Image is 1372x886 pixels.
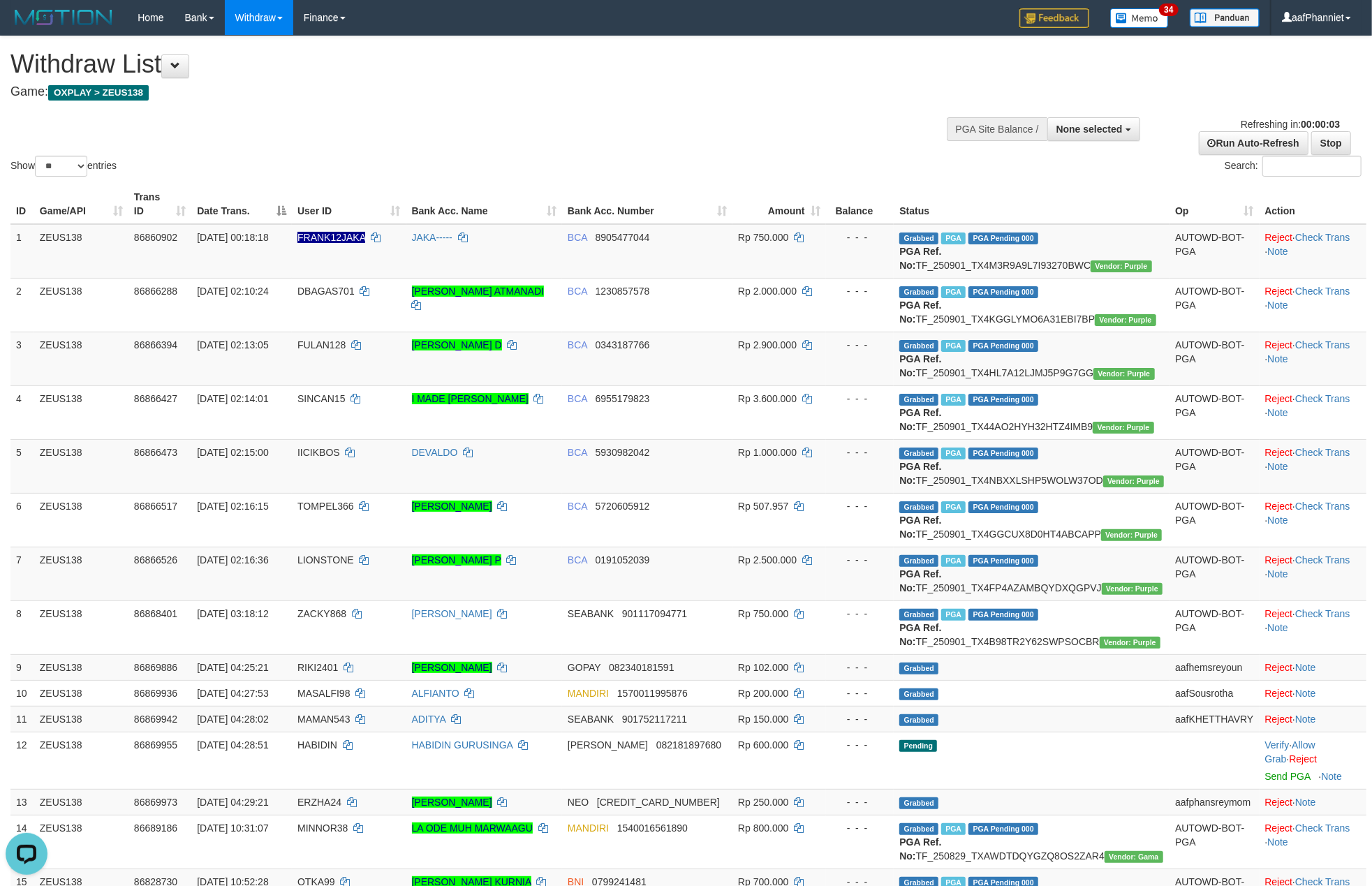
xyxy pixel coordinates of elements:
[941,340,966,352] span: Marked by aafpengsreynich
[1301,119,1340,130] strong: 00:00:03
[1265,393,1293,404] a: Reject
[656,739,721,751] span: Copy 082181897680 to clipboard
[412,339,502,350] a: [PERSON_NAME] D
[596,232,650,243] span: Copy 8905477044 to clipboard
[568,662,600,673] span: GOPAY
[134,662,177,673] span: 86869886
[899,501,938,513] span: Grabbed
[947,117,1047,141] div: PGA Site Balance /
[1159,3,1178,16] span: 34
[1170,680,1259,706] td: aafSousrotha
[34,224,128,279] td: ZEUS138
[197,662,268,673] span: [DATE] 04:25:21
[894,439,1170,493] td: TF_250901_TX4NBXXLSHP5WOLW37OD
[1102,583,1163,595] span: Vendor URL: https://trx4.1velocity.biz
[568,339,587,350] span: BCA
[1267,461,1288,472] a: Note
[968,394,1038,406] span: PGA Pending
[34,493,128,547] td: ZEUS138
[1260,278,1367,332] td: · ·
[568,739,648,751] span: [PERSON_NAME]
[899,688,938,700] span: Grabbed
[1295,662,1316,673] a: Note
[732,184,826,224] th: Amount: activate to sort column ascending
[297,739,337,751] span: HABIDIN
[412,662,492,673] a: [PERSON_NAME]
[34,706,128,732] td: ZEUS138
[297,501,354,512] span: TOMPEL366
[1295,447,1350,458] a: Check Trans
[1095,314,1156,326] span: Vendor URL: https://trx4.1velocity.biz
[568,822,609,834] span: MANDIRI
[832,660,889,674] div: - - -
[899,568,941,593] b: PGA Ref. No:
[738,739,788,751] span: Rp 600.000
[34,278,128,332] td: ZEUS138
[568,447,587,458] span: BCA
[1295,797,1316,808] a: Note
[899,340,938,352] span: Grabbed
[1265,822,1293,834] a: Reject
[412,822,533,834] a: LA ODE MUH MARWAAGU
[1019,8,1089,28] img: Feedback.jpg
[1321,771,1342,782] a: Note
[297,286,355,297] span: DBAGAS701
[1295,232,1350,243] a: Check Trans
[1260,385,1367,439] td: · ·
[968,555,1038,567] span: PGA Pending
[297,662,338,673] span: RIKI2401
[568,554,587,566] span: BCA
[1295,714,1316,725] a: Note
[738,232,788,243] span: Rp 750.000
[596,447,650,458] span: Copy 5930982042 to clipboard
[197,232,268,243] span: [DATE] 00:18:18
[899,515,941,540] b: PGA Ref. No:
[968,448,1038,459] span: PGA Pending
[894,278,1170,332] td: TF_250901_TX4KGGLYMO6A31EBI7BP
[1260,654,1367,680] td: ·
[899,609,938,621] span: Grabbed
[1265,232,1293,243] a: Reject
[1170,184,1259,224] th: Op: activate to sort column ascending
[34,732,128,789] td: ZEUS138
[197,554,268,566] span: [DATE] 02:16:36
[1265,739,1315,765] a: Allow Grab
[568,501,587,512] span: BCA
[894,815,1170,869] td: TF_250829_TXAWDTDQYGZQ8OS2ZAR4
[1091,260,1151,272] span: Vendor URL: https://trx4.1velocity.biz
[738,822,788,834] span: Rp 800.000
[1260,815,1367,869] td: · ·
[832,230,889,244] div: - - -
[899,461,941,486] b: PGA Ref. No:
[1190,8,1260,27] img: panduan.png
[10,332,34,385] td: 3
[1262,156,1362,177] input: Search:
[899,407,941,432] b: PGA Ref. No:
[832,284,889,298] div: - - -
[899,797,938,809] span: Grabbed
[197,447,268,458] span: [DATE] 02:15:00
[134,739,177,751] span: 86869955
[48,85,149,101] span: OXPLAY > ZEUS138
[10,493,34,547] td: 6
[562,184,732,224] th: Bank Acc. Number: activate to sort column ascending
[297,797,341,808] span: ERZHA24
[1267,836,1288,848] a: Note
[1265,501,1293,512] a: Reject
[1110,8,1169,28] img: Button%20Memo.svg
[894,600,1170,654] td: TF_250901_TX4B98TR2Y62SWPSOCBR
[1267,353,1288,364] a: Note
[941,394,966,406] span: Marked by aafpengsreynich
[34,600,128,654] td: ZEUS138
[738,797,788,808] span: Rp 250.000
[832,445,889,459] div: - - -
[1267,300,1288,311] a: Note
[1260,439,1367,493] td: · ·
[968,232,1038,244] span: PGA Pending
[1295,339,1350,350] a: Check Trans
[10,789,34,815] td: 13
[297,688,350,699] span: MASALFI98
[297,822,348,834] span: MINNOR38
[968,340,1038,352] span: PGA Pending
[738,554,797,566] span: Rp 2.500.000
